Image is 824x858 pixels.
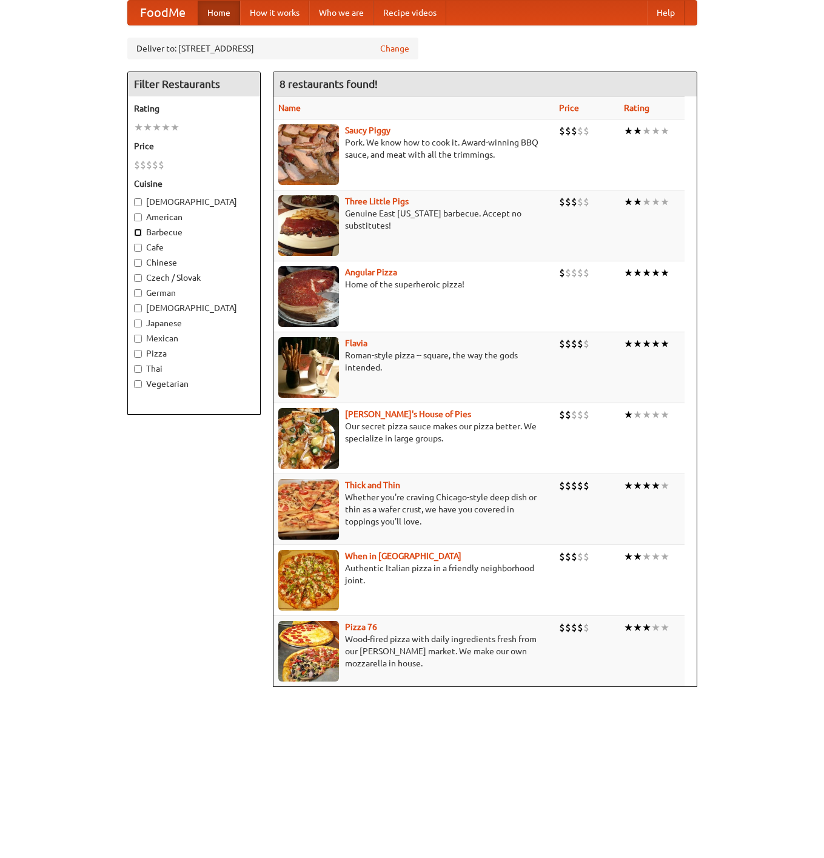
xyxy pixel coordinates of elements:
[660,266,669,280] li: ★
[577,337,583,350] li: $
[633,337,642,350] li: ★
[134,198,142,206] input: [DEMOGRAPHIC_DATA]
[278,136,550,161] p: Pork. We know how to cook it. Award-winning BBQ sauce, and meat with all the trimmings.
[127,38,418,59] div: Deliver to: [STREET_ADDRESS]
[642,266,651,280] li: ★
[128,72,260,96] h4: Filter Restaurants
[134,302,254,314] label: [DEMOGRAPHIC_DATA]
[583,479,589,492] li: $
[642,550,651,563] li: ★
[651,550,660,563] li: ★
[161,121,170,134] li: ★
[134,211,254,223] label: American
[577,550,583,563] li: $
[345,480,400,490] a: Thick and Thin
[559,408,565,421] li: $
[583,266,589,280] li: $
[565,337,571,350] li: $
[571,550,577,563] li: $
[278,103,301,113] a: Name
[152,121,161,134] li: ★
[559,337,565,350] li: $
[647,1,685,25] a: Help
[345,196,409,206] a: Three Little Pigs
[577,479,583,492] li: $
[565,479,571,492] li: $
[642,337,651,350] li: ★
[373,1,446,25] a: Recipe videos
[134,304,142,312] input: [DEMOGRAPHIC_DATA]
[345,338,367,348] a: Flavia
[624,103,649,113] a: Rating
[345,622,377,632] a: Pizza 76
[134,363,254,375] label: Thai
[642,479,651,492] li: ★
[559,103,579,113] a: Price
[633,266,642,280] li: ★
[278,349,550,374] p: Roman-style pizza -- square, the way the gods intended.
[134,350,142,358] input: Pizza
[660,337,669,350] li: ★
[140,158,146,172] li: $
[571,479,577,492] li: $
[624,621,633,634] li: ★
[624,124,633,138] li: ★
[278,266,339,327] img: angular.jpg
[565,266,571,280] li: $
[565,408,571,421] li: $
[278,195,339,256] img: littlepigs.jpg
[660,479,669,492] li: ★
[134,244,142,252] input: Cafe
[278,207,550,232] p: Genuine East [US_STATE] barbecue. Accept no substitutes!
[134,347,254,360] label: Pizza
[345,551,461,561] a: When in [GEOGRAPHIC_DATA]
[571,337,577,350] li: $
[134,226,254,238] label: Barbecue
[565,195,571,209] li: $
[345,267,397,277] b: Angular Pizza
[278,408,339,469] img: luigis.jpg
[134,256,254,269] label: Chinese
[280,78,378,90] ng-pluralize: 8 restaurants found!
[134,317,254,329] label: Japanese
[651,124,660,138] li: ★
[642,124,651,138] li: ★
[565,124,571,138] li: $
[583,124,589,138] li: $
[660,550,669,563] li: ★
[146,158,152,172] li: $
[559,621,565,634] li: $
[134,140,254,152] h5: Price
[134,320,142,327] input: Japanese
[577,195,583,209] li: $
[134,335,142,343] input: Mexican
[134,241,254,253] label: Cafe
[278,491,550,528] p: Whether you're craving Chicago-style deep dish or thin as a wafer crust, we have you covered in t...
[134,289,142,297] input: German
[633,479,642,492] li: ★
[651,479,660,492] li: ★
[134,102,254,115] h5: Rating
[134,378,254,390] label: Vegetarian
[559,195,565,209] li: $
[134,158,140,172] li: $
[278,479,339,540] img: thick.jpg
[278,550,339,611] img: wheninrome.jpg
[134,229,142,236] input: Barbecue
[278,562,550,586] p: Authentic Italian pizza in a friendly neighborhood joint.
[624,550,633,563] li: ★
[660,124,669,138] li: ★
[633,124,642,138] li: ★
[559,550,565,563] li: $
[571,408,577,421] li: $
[651,337,660,350] li: ★
[278,278,550,290] p: Home of the superheroic pizza!
[143,121,152,134] li: ★
[134,121,143,134] li: ★
[128,1,198,25] a: FoodMe
[571,266,577,280] li: $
